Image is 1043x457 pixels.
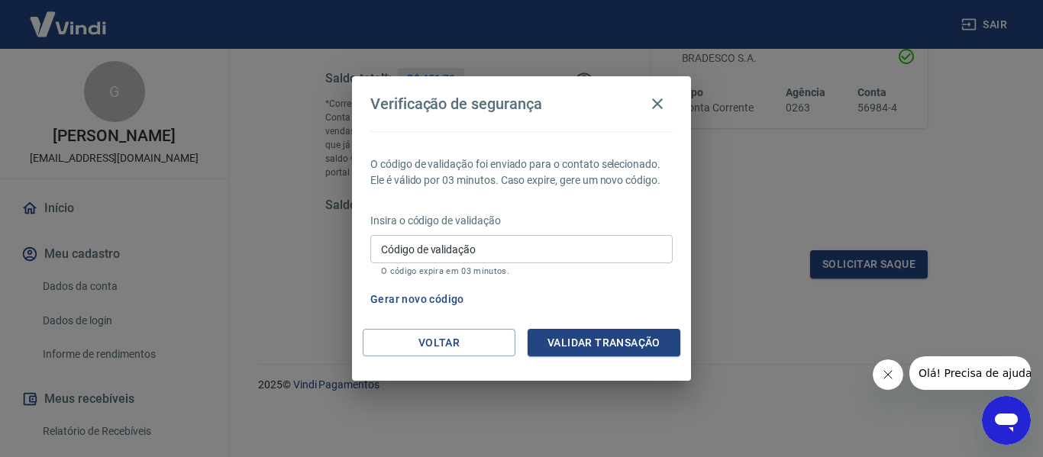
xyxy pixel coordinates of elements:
[370,213,673,229] p: Insira o código de validação
[873,359,903,390] iframe: Fechar mensagem
[370,95,542,113] h4: Verificação de segurança
[364,285,470,314] button: Gerar novo código
[909,356,1031,390] iframe: Mensagem da empresa
[9,11,128,23] span: Olá! Precisa de ajuda?
[381,266,662,276] p: O código expira em 03 minutos.
[528,329,680,357] button: Validar transação
[370,156,673,188] p: O código de validação foi enviado para o contato selecionado. Ele é válido por 03 minutos. Caso e...
[982,396,1031,445] iframe: Botão para abrir a janela de mensagens
[363,329,515,357] button: Voltar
